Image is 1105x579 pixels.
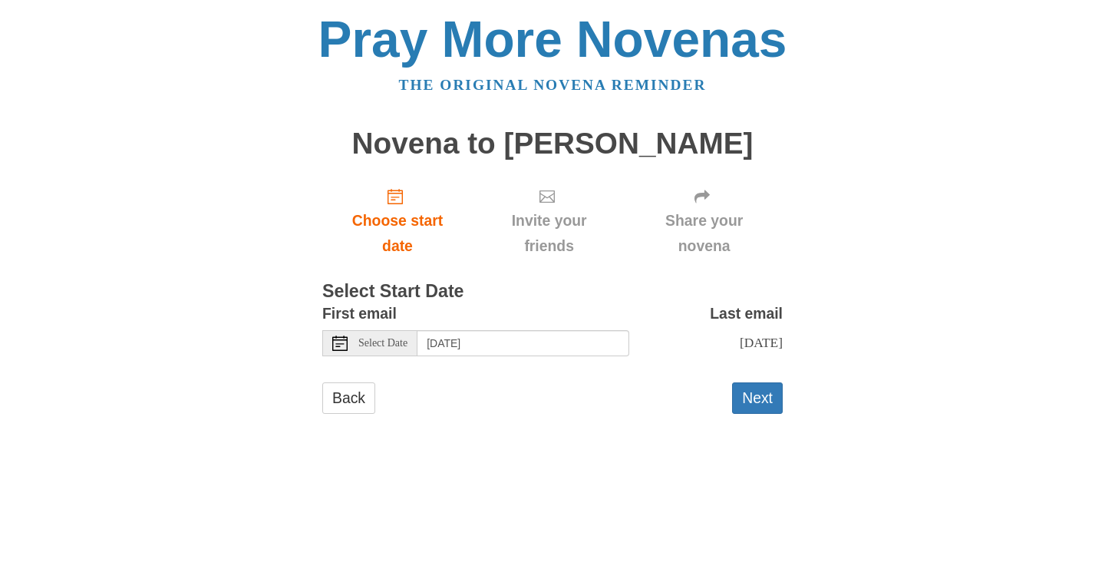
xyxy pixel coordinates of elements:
label: First email [322,301,397,326]
span: Invite your friends [488,208,610,259]
span: Choose start date [338,208,457,259]
span: Select Date [358,338,407,349]
h3: Select Start Date [322,282,783,302]
label: Last email [710,301,783,326]
a: Pray More Novenas [318,11,787,68]
h1: Novena to [PERSON_NAME] [322,127,783,160]
a: The original novena reminder [399,77,707,93]
a: Choose start date [322,175,473,266]
div: Click "Next" to confirm your start date first. [473,175,625,266]
span: Share your novena [641,208,767,259]
span: [DATE] [740,335,783,350]
div: Click "Next" to confirm your start date first. [625,175,783,266]
button: Next [732,382,783,414]
a: Back [322,382,375,414]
